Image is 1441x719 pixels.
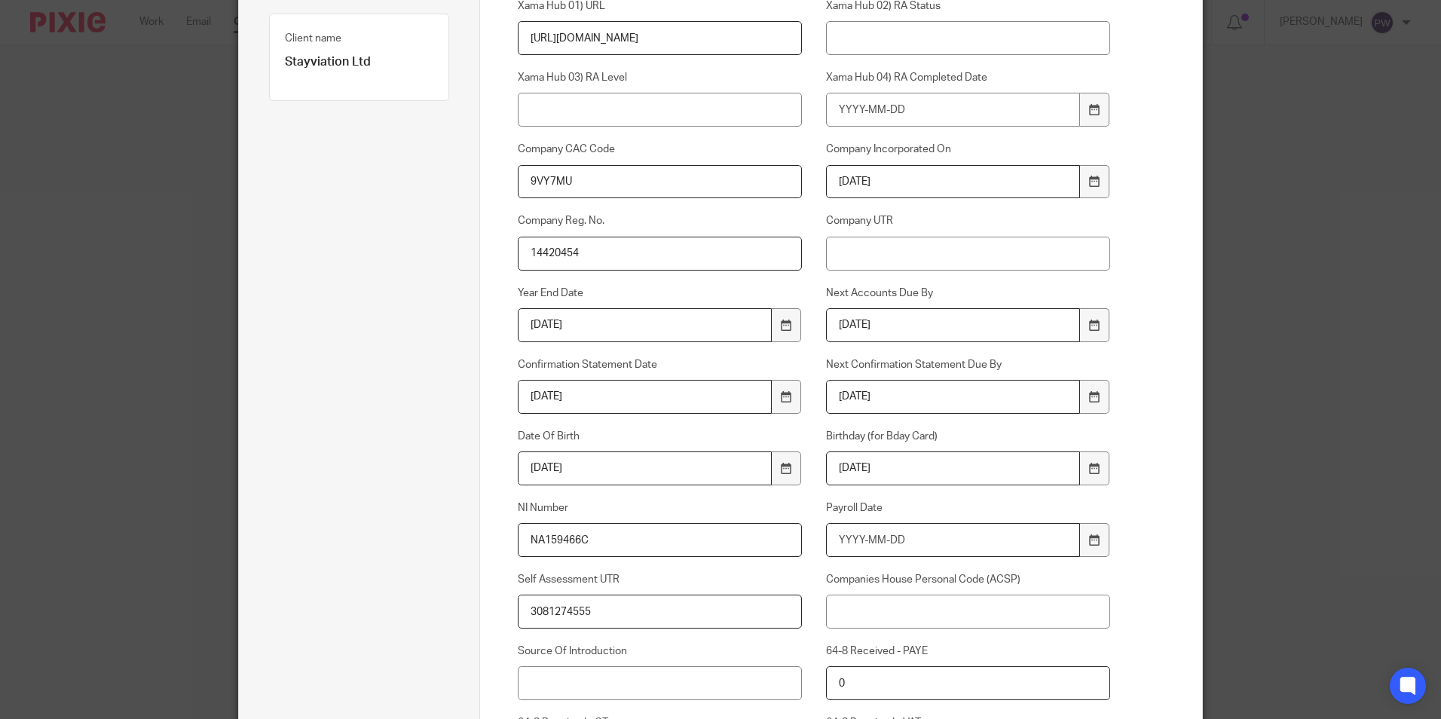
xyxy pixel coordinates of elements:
[518,286,803,301] label: Year End Date
[518,308,773,342] input: YYYY-MM-DD
[826,213,1111,228] label: Company UTR
[826,70,1111,85] label: Xama Hub 04) RA Completed Date
[518,429,803,444] label: Date Of Birth
[826,142,1111,157] label: Company Incorporated On
[826,165,1081,199] input: YYYY-MM-DD
[826,380,1081,414] input: YYYY-MM-DD
[518,500,803,516] label: NI Number
[518,644,803,659] label: Source Of Introduction
[826,523,1081,557] input: YYYY-MM-DD
[826,93,1081,127] input: YYYY-MM-DD
[826,286,1111,301] label: Next Accounts Due By
[518,213,803,228] label: Company Reg. No.
[518,451,773,485] input: YYYY-MM-DD
[826,429,1111,444] label: Birthday (for Bday Card)
[518,572,803,587] label: Self Assessment UTR
[826,357,1111,372] label: Next Confirmation Statement Due By
[518,357,803,372] label: Confirmation Statement Date
[826,308,1081,342] input: YYYY-MM-DD
[826,644,1111,659] label: 64-8 Received - PAYE
[285,54,433,70] p: Stayviation Ltd
[518,380,773,414] input: YYYY-MM-DD
[826,451,1081,485] input: YYYY-MM-DD
[826,572,1111,587] label: Companies House Personal Code (ACSP)
[518,142,803,157] label: Company CAC Code
[285,31,341,46] label: Client name
[518,70,803,85] label: Xama Hub 03) RA Level
[826,500,1111,516] label: Payroll Date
